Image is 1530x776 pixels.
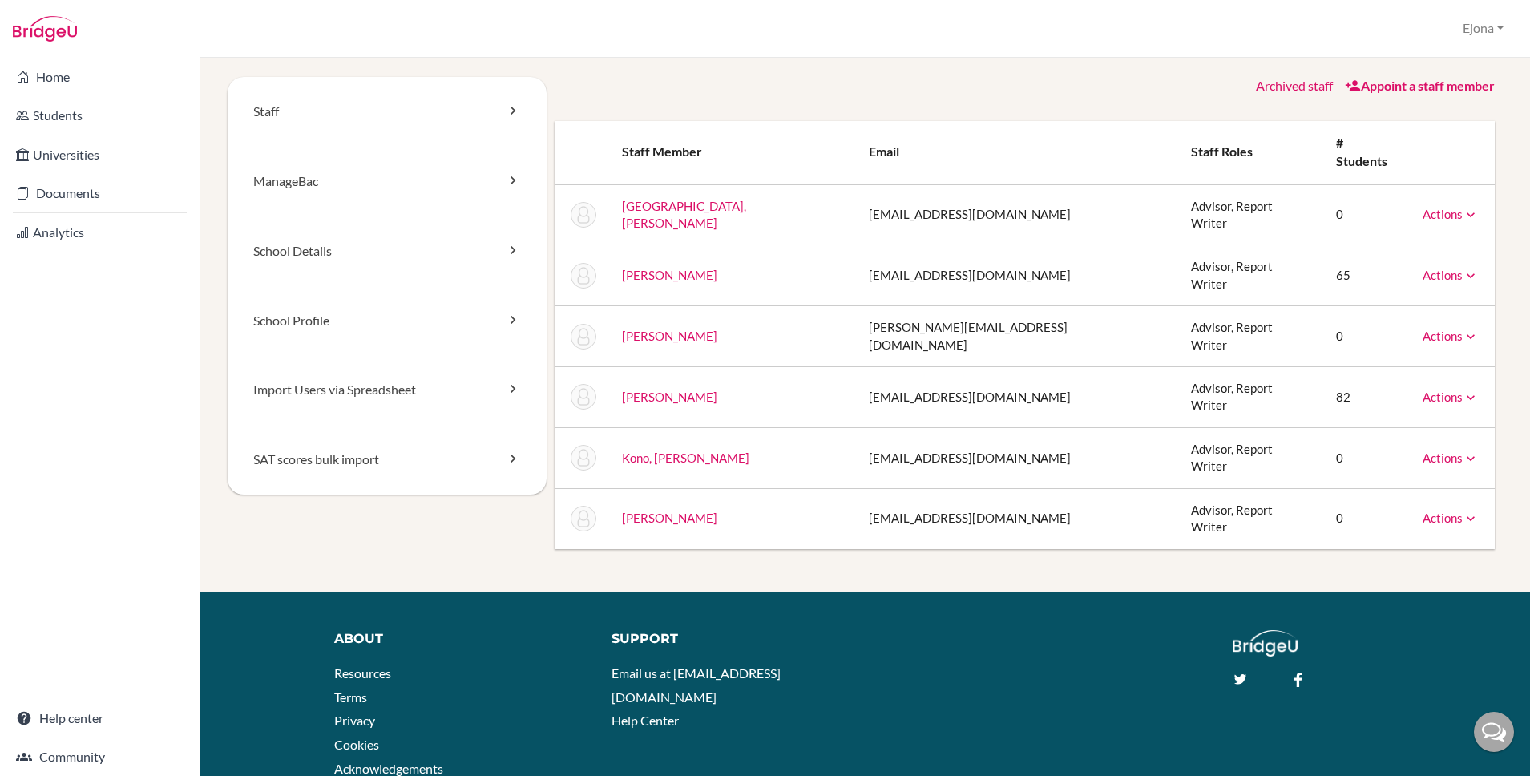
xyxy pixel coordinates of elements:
[1323,121,1410,184] th: # students
[1323,488,1410,548] td: 0
[228,77,547,147] a: Staff
[1178,245,1323,306] td: Advisor, Report Writer
[571,202,596,228] img: Vincent Africa
[856,427,1178,488] td: [EMAIL_ADDRESS][DOMAIN_NAME]
[571,445,596,471] img: Akane Kono
[334,665,391,681] a: Resources
[3,99,196,131] a: Students
[228,286,547,356] a: School Profile
[1256,78,1333,93] a: Archived staff
[856,184,1178,245] td: [EMAIL_ADDRESS][DOMAIN_NAME]
[622,511,717,525] a: [PERSON_NAME]
[856,245,1178,306] td: [EMAIL_ADDRESS][DOMAIN_NAME]
[1323,427,1410,488] td: 0
[612,713,679,728] a: Help Center
[334,761,443,776] a: Acknowledgements
[1423,268,1479,282] a: Actions
[334,737,379,752] a: Cookies
[1423,511,1479,525] a: Actions
[856,306,1178,367] td: [PERSON_NAME][EMAIL_ADDRESS][DOMAIN_NAME]
[856,121,1178,184] th: Email
[571,384,596,410] img: Marion Kinder
[622,199,746,230] a: [GEOGRAPHIC_DATA], [PERSON_NAME]
[334,630,587,649] div: About
[622,451,749,465] a: Kono, [PERSON_NAME]
[1233,630,1298,657] img: logo_white@2x-f4f0deed5e89b7ecb1c2cc34c3e3d731f90f0f143d5ea2071677605dd97b5244.png
[1455,14,1511,43] button: Ejona
[228,216,547,286] a: School Details
[571,263,596,289] img: Peter Congreve
[1178,306,1323,367] td: Advisor, Report Writer
[13,16,77,42] img: Bridge-U
[622,390,717,404] a: [PERSON_NAME]
[228,355,547,425] a: Import Users via Spreadsheet
[1423,390,1479,404] a: Actions
[334,713,375,728] a: Privacy
[3,61,196,93] a: Home
[856,488,1178,548] td: [EMAIL_ADDRESS][DOMAIN_NAME]
[1178,367,1323,428] td: Advisor, Report Writer
[856,367,1178,428] td: [EMAIL_ADDRESS][DOMAIN_NAME]
[1323,245,1410,306] td: 65
[3,216,196,249] a: Analytics
[622,329,717,343] a: [PERSON_NAME]
[1423,329,1479,343] a: Actions
[571,506,596,531] img: Chiaki Shirata
[3,139,196,171] a: Universities
[609,121,856,184] th: Staff member
[612,665,781,705] a: Email us at [EMAIL_ADDRESS][DOMAIN_NAME]
[571,324,596,350] img: Andrew Hayes
[622,268,717,282] a: [PERSON_NAME]
[1345,78,1495,93] a: Appoint a staff member
[3,177,196,209] a: Documents
[334,689,367,705] a: Terms
[1323,184,1410,245] td: 0
[1178,184,1323,245] td: Advisor, Report Writer
[1178,121,1323,184] th: Staff roles
[1323,367,1410,428] td: 82
[1423,451,1479,465] a: Actions
[1423,207,1479,221] a: Actions
[228,147,547,216] a: ManageBac
[228,425,547,495] a: SAT scores bulk import
[1178,488,1323,548] td: Advisor, Report Writer
[612,630,851,649] div: Support
[1323,306,1410,367] td: 0
[3,741,196,773] a: Community
[1178,427,1323,488] td: Advisor, Report Writer
[3,702,196,734] a: Help center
